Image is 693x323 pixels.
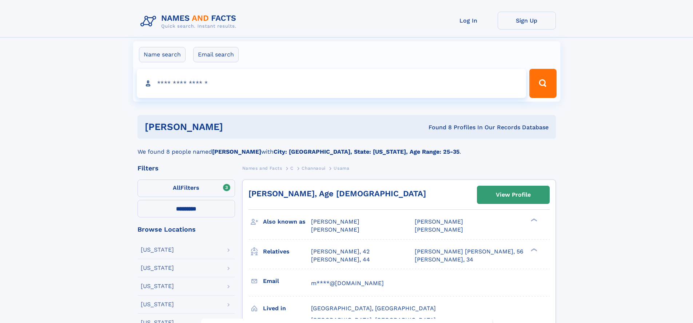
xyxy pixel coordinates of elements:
span: [PERSON_NAME] [311,226,359,233]
div: View Profile [496,186,531,203]
div: [US_STATE] [141,283,174,289]
span: [PERSON_NAME] [311,218,359,225]
div: Browse Locations [138,226,235,233]
img: Logo Names and Facts [138,12,242,31]
input: search input [137,69,526,98]
a: Channaoui [302,164,325,173]
div: We found 8 people named with . [138,139,556,156]
div: ❯ [529,218,538,222]
h1: [PERSON_NAME] [145,122,326,131]
a: C [290,164,294,173]
div: Filters [138,165,235,172]
a: [PERSON_NAME], 42 [311,248,370,256]
div: Found 8 Profiles In Our Records Database [326,123,549,131]
a: [PERSON_NAME], 44 [311,256,370,264]
a: View Profile [477,186,549,204]
h3: Email [263,275,311,287]
h3: Relatives [263,245,311,258]
div: [US_STATE] [141,265,174,271]
label: Email search [193,47,239,62]
span: Channaoui [302,166,325,171]
span: [PERSON_NAME] [415,226,463,233]
a: Sign Up [498,12,556,29]
span: [PERSON_NAME] [415,218,463,225]
a: Log In [439,12,498,29]
a: [PERSON_NAME], 34 [415,256,473,264]
label: Name search [139,47,186,62]
b: City: [GEOGRAPHIC_DATA], State: [US_STATE], Age Range: 25-35 [274,148,459,155]
label: Filters [138,180,235,197]
button: Search Button [529,69,556,98]
a: Names and Facts [242,164,282,173]
a: [PERSON_NAME] [PERSON_NAME], 56 [415,248,523,256]
span: Usama [334,166,349,171]
div: [US_STATE] [141,302,174,307]
div: ❯ [529,247,538,252]
b: [PERSON_NAME] [212,148,261,155]
div: [US_STATE] [141,247,174,253]
span: C [290,166,294,171]
span: All [173,184,180,191]
a: [PERSON_NAME], Age [DEMOGRAPHIC_DATA] [248,189,426,198]
h3: Lived in [263,302,311,315]
span: [GEOGRAPHIC_DATA], [GEOGRAPHIC_DATA] [311,305,436,312]
h3: Also known as [263,216,311,228]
